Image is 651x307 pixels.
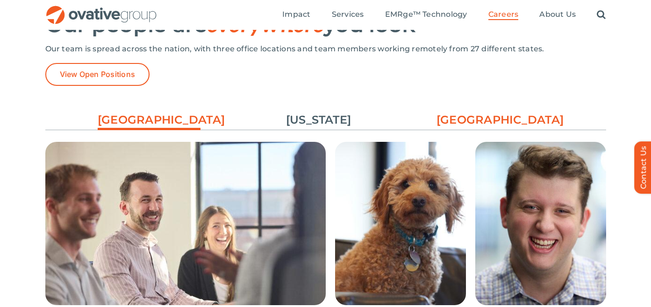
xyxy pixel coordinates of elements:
a: [GEOGRAPHIC_DATA] [436,112,539,128]
a: [US_STATE] [267,112,370,128]
a: About Us [539,10,576,20]
span: EMRge™ Technology [385,10,467,19]
span: Careers [488,10,519,19]
span: Impact [282,10,310,19]
a: Careers [488,10,519,20]
img: Careers – Minneapolis Grid 4 [335,142,466,305]
img: Careers – Minneapolis Grid 3 [475,142,606,305]
a: [GEOGRAPHIC_DATA] [98,112,200,133]
a: EMRge™ Technology [385,10,467,20]
p: Our team is spread across the nation, with three office locations and team members working remote... [45,44,606,54]
a: View Open Positions [45,63,150,86]
a: Services [332,10,364,20]
h2: Our people are you look [45,13,606,37]
ul: Post Filters [45,107,606,133]
span: Services [332,10,364,19]
a: OG_Full_horizontal_RGB [45,5,157,14]
span: About Us [539,10,576,19]
a: Search [597,10,606,20]
span: View Open Positions [60,70,136,79]
a: Impact [282,10,310,20]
